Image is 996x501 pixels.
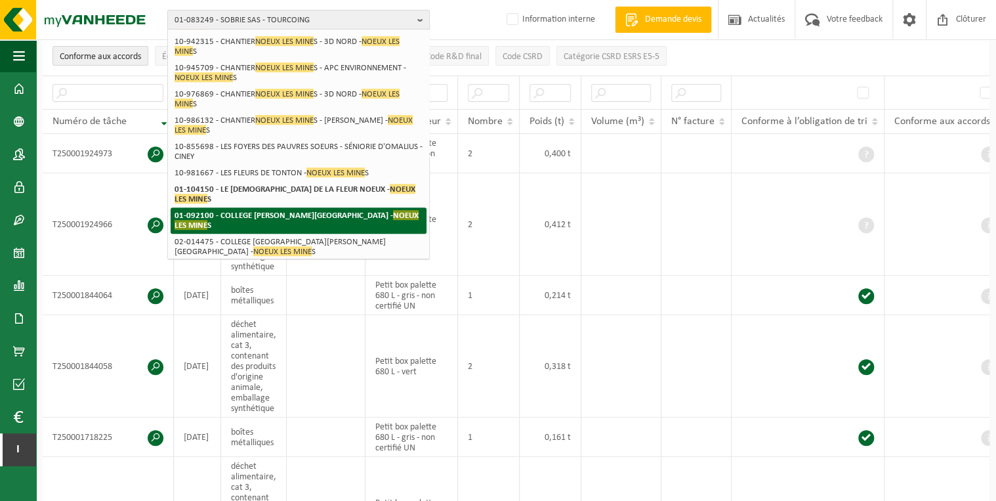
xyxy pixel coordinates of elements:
[175,210,419,230] strong: 01-092100 - COLLEGE [PERSON_NAME][GEOGRAPHIC_DATA] - S
[175,115,413,135] span: NOEUX LES MINE
[520,418,581,457] td: 0,161 t
[221,418,287,457] td: boîtes métalliques
[13,433,23,466] span: I
[504,10,595,30] label: Information interne
[175,184,415,204] strong: 01-104150 - LE [DEMOGRAPHIC_DATA] DE LA FLEUR NOEUX - S
[43,173,174,276] td: T250001924966
[520,315,581,418] td: 0,318 t
[458,418,520,457] td: 1
[175,184,415,204] span: NOEUX LES MINE
[43,134,174,173] td: T250001924973
[255,89,314,98] span: NOEUX LES MINE
[671,116,715,127] span: N° facture
[255,36,314,46] span: NOEUX LES MINE
[458,276,520,315] td: 1
[615,7,711,33] a: Demande devis
[167,10,430,30] button: 01-083249 - SOBRIE SAS - TOURCOING
[43,418,174,457] td: T250001718225
[642,13,705,26] span: Demande devis
[468,116,503,127] span: Nombre
[171,139,426,165] li: 10-855698 - LES FOYERS DES PAUVRES SOEURS - SÉNIORIE D'OMALIUS - CINEY
[175,72,233,82] span: NOEUX LES MINE
[155,46,279,66] button: Écart par rapport aux accordsÉcart par rapport aux accords: Activate to sort
[175,89,400,108] span: NOEUX LES MINE
[458,173,520,276] td: 2
[520,173,581,276] td: 0,412 t
[174,418,221,457] td: [DATE]
[52,46,148,66] button: Conforme aux accords : Activate to sort
[171,33,426,60] li: 10-942315 - CHANTIER S - 3D NORD - S
[221,315,287,418] td: déchet alimentaire, cat 3, contenant des produits d'origine animale, emballage synthétique
[52,116,127,127] span: Numéro de tâche
[365,315,458,418] td: Petit box palette 680 L - vert
[458,134,520,173] td: 2
[174,276,221,315] td: [DATE]
[175,11,412,30] span: 01-083249 - SOBRIE SAS - TOURCOING
[495,46,550,66] button: Code CSRDCode CSRD: Activate to sort
[426,52,482,62] span: Code R&D final
[171,234,426,260] li: 02-014475 - COLLEGE [GEOGRAPHIC_DATA][PERSON_NAME][GEOGRAPHIC_DATA] - S
[60,52,141,62] span: Conforme aux accords
[365,418,458,457] td: Petit box palette 680 L - gris - non certifié UN
[171,112,426,139] li: 10-986132 - CHANTIER S - [PERSON_NAME] - S
[556,46,667,66] button: Catégorie CSRD ESRS E5-5Catégorie CSRD ESRS E5-5: Activate to sort
[520,276,581,315] td: 0,214 t
[365,276,458,315] td: Petit box palette 680 L - gris - non certifié UN
[306,167,365,177] span: NOEUX LES MINE
[564,52,659,62] span: Catégorie CSRD ESRS E5-5
[171,165,426,181] li: 10-981667 - LES FLEURS DE TONTON - S
[255,115,314,125] span: NOEUX LES MINE
[894,116,990,127] span: Conforme aux accords
[171,86,426,112] li: 10-976869 - CHANTIER S - 3D NORD - S
[419,46,489,66] button: Code R&D finalCode R&amp;D final: Activate to sort
[529,116,564,127] span: Poids (t)
[458,315,520,418] td: 2
[43,315,174,418] td: T250001844058
[171,60,426,86] li: 10-945709 - CHANTIER S - APC ENVIRONNEMENT - S
[253,246,312,256] span: NOEUX LES MINE
[591,116,644,127] span: Volume (m³)
[255,62,314,72] span: NOEUX LES MINE
[221,276,287,315] td: boîtes métalliques
[175,210,419,230] span: NOEUX LES MINE
[162,52,272,62] span: Écart par rapport aux accords
[174,315,221,418] td: [DATE]
[741,116,867,127] span: Conforme à l’obligation de tri
[520,134,581,173] td: 0,400 t
[175,36,400,56] span: NOEUX LES MINE
[503,52,543,62] span: Code CSRD
[43,276,174,315] td: T250001844064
